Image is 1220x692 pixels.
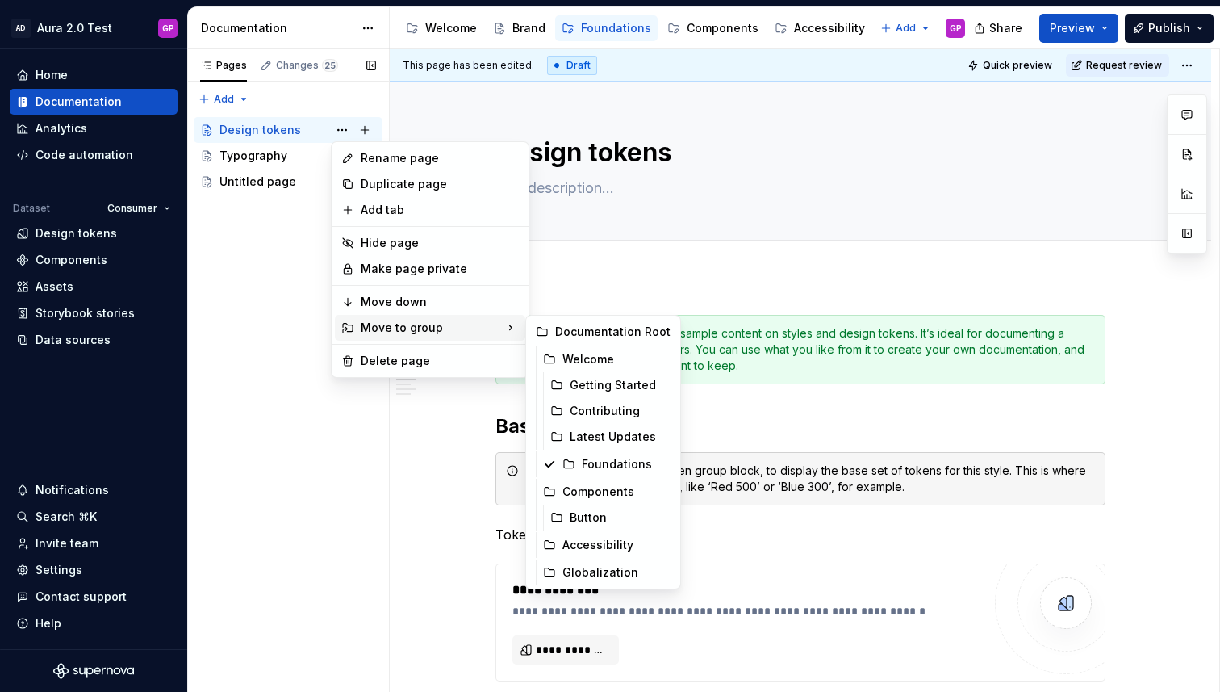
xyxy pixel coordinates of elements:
div: Hide page [361,235,519,251]
div: Make page private [361,261,519,277]
div: Move down [361,294,519,310]
div: Add tab [361,202,519,218]
div: Delete page [361,353,519,369]
div: Duplicate page [361,176,519,192]
div: Rename page [361,150,519,166]
div: Move to group [335,315,525,341]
